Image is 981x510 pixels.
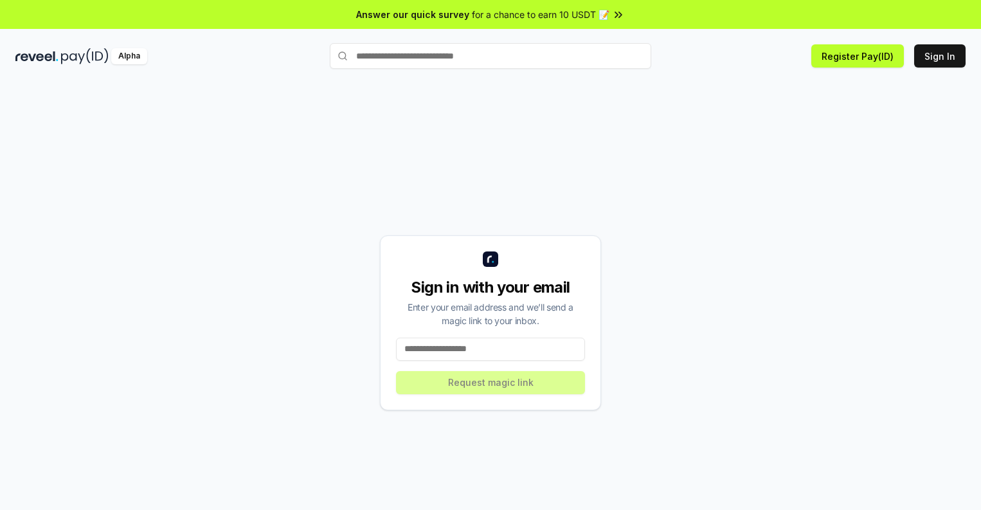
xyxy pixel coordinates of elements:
button: Register Pay(ID) [811,44,904,68]
img: reveel_dark [15,48,59,64]
div: Sign in with your email [396,277,585,298]
img: pay_id [61,48,109,64]
button: Sign In [914,44,966,68]
div: Alpha [111,48,147,64]
span: for a chance to earn 10 USDT 📝 [472,8,609,21]
div: Enter your email address and we’ll send a magic link to your inbox. [396,300,585,327]
img: logo_small [483,251,498,267]
span: Answer our quick survey [356,8,469,21]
